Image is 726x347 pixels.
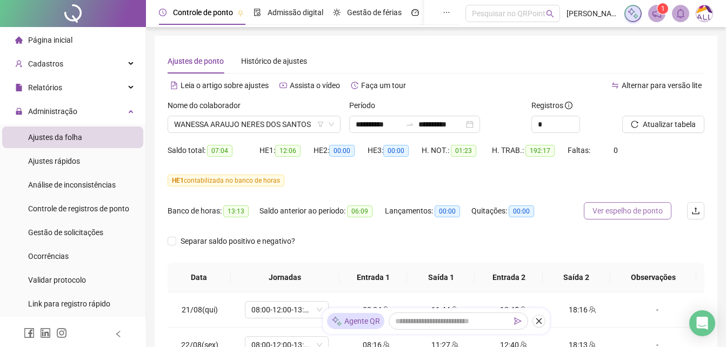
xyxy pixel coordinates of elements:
[691,206,700,215] span: upload
[584,202,671,219] button: Ver espelho de ponto
[351,304,402,316] div: 08:24
[28,228,103,237] span: Gestão de solicitações
[168,144,259,157] div: Saldo total:
[614,146,618,155] span: 0
[383,145,409,157] span: 00:00
[207,145,232,157] span: 07:04
[115,330,122,338] span: left
[435,205,460,217] span: 00:00
[339,263,407,292] th: Entrada 1
[28,107,77,116] span: Administração
[56,328,67,338] span: instagram
[259,205,385,217] div: Saldo anterior ao período:
[28,157,80,165] span: Ajustes rápidos
[15,84,23,91] span: file
[268,8,323,17] span: Admissão digital
[28,204,129,213] span: Controle de registros de ponto
[610,263,696,292] th: Observações
[405,120,414,129] span: to
[361,81,406,90] span: Faça um tour
[546,10,554,18] span: search
[168,57,224,65] span: Ajustes de ponto
[661,5,665,12] span: 1
[24,328,35,338] span: facebook
[622,81,702,90] span: Alternar para versão lite
[28,59,63,68] span: Cadastros
[471,205,547,217] div: Quitações:
[347,205,372,217] span: 06:09
[28,276,86,284] span: Validar protocolo
[611,82,619,89] span: swap
[40,328,51,338] span: linkedin
[241,57,307,65] span: Histórico de ajustes
[237,10,244,16] span: pushpin
[317,121,324,128] span: filter
[168,175,284,186] span: contabilizada no banco de horas
[259,144,314,157] div: HE 1:
[657,3,668,14] sup: 1
[168,263,231,292] th: Data
[488,304,539,316] div: 12:45
[347,8,402,17] span: Gestão de férias
[168,205,259,217] div: Banco de horas:
[588,306,596,313] span: team
[15,108,23,115] span: lock
[567,8,618,19] span: [PERSON_NAME] - ALLREDE
[557,304,608,316] div: 18:16
[182,305,218,314] span: 21/08(qui)
[28,83,62,92] span: Relatórios
[173,8,233,17] span: Controle de ponto
[622,116,704,133] button: Atualizar tabela
[568,146,592,155] span: Faltas:
[159,9,166,16] span: clock-circle
[170,82,178,89] span: file-text
[28,133,82,142] span: Ajustes da folha
[176,235,299,247] span: Separar saldo positivo e negativo?
[174,116,334,132] span: WANESSA ARAUJO NERES DOS SANTOS
[519,306,528,313] span: team
[28,299,110,308] span: Link para registro rápido
[328,121,335,128] span: down
[450,306,459,313] span: team
[696,5,712,22] img: 75003
[385,205,471,217] div: Lançamentos:
[181,81,269,90] span: Leia o artigo sobre ajustes
[329,145,355,157] span: 00:00
[509,205,534,217] span: 00:00
[351,82,358,89] span: history
[28,252,69,261] span: Ocorrências
[254,9,261,16] span: file-done
[625,304,689,316] div: -
[411,9,419,16] span: dashboard
[631,121,638,128] span: reload
[543,263,610,292] th: Saída 2
[314,144,368,157] div: HE 2:
[382,306,390,313] span: team
[514,317,522,325] span: send
[28,36,72,44] span: Página inicial
[643,118,696,130] span: Atualizar tabela
[451,145,476,157] span: 01:23
[15,60,23,68] span: user-add
[172,177,184,184] span: HE 1
[327,313,384,329] div: Agente QR
[407,263,475,292] th: Saída 1
[535,317,543,325] span: close
[419,304,471,316] div: 11:44
[627,8,639,19] img: sparkle-icon.fc2bf0ac1784a2077858766a79e2daf3.svg
[168,99,248,111] label: Nome do colaborador
[275,145,301,157] span: 12:06
[15,36,23,44] span: home
[368,144,422,157] div: HE 3:
[349,99,382,111] label: Período
[231,263,340,292] th: Jornadas
[652,9,662,18] span: notification
[223,205,249,217] span: 13:13
[492,144,568,157] div: H. TRAB.:
[331,316,342,327] img: sparkle-icon.fc2bf0ac1784a2077858766a79e2daf3.svg
[592,205,663,217] span: Ver espelho de ponto
[619,271,688,283] span: Observações
[290,81,340,90] span: Assista o vídeo
[405,120,414,129] span: swap-right
[251,302,322,318] span: 08:00-12:00-13:12-18:00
